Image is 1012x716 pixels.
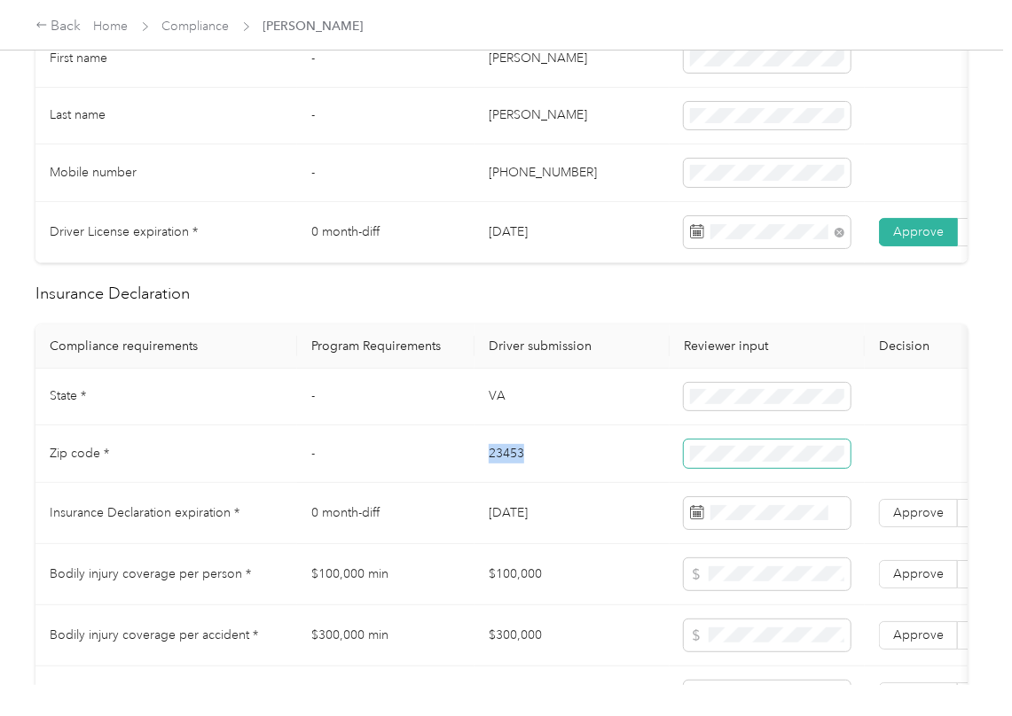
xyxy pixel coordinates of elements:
[297,425,475,483] td: -
[50,505,239,520] span: Insurance Declaration expiration *
[297,544,475,605] td: $100,000 min
[893,627,944,642] span: Approve
[50,566,251,581] span: Bodily injury coverage per person *
[475,605,670,666] td: $300,000
[475,369,670,426] td: VA
[475,202,670,263] td: [DATE]
[50,446,109,461] span: Zip code *
[475,425,670,483] td: 23453
[35,369,297,426] td: State *
[35,282,968,306] h2: Insurance Declaration
[475,144,670,202] td: [PHONE_NUMBER]
[50,51,107,66] span: First name
[475,30,670,88] td: [PERSON_NAME]
[50,627,258,642] span: Bodily injury coverage per accident *
[297,88,475,145] td: -
[50,224,198,239] span: Driver License expiration *
[475,88,670,145] td: [PERSON_NAME]
[35,425,297,483] td: Zip code *
[35,544,297,605] td: Bodily injury coverage per person *
[297,605,475,666] td: $300,000 min
[893,566,944,581] span: Approve
[35,144,297,202] td: Mobile number
[893,505,944,520] span: Approve
[35,16,82,37] div: Back
[297,483,475,544] td: 0 month-diff
[263,17,364,35] span: [PERSON_NAME]
[475,324,670,369] th: Driver submission
[297,369,475,426] td: -
[35,324,297,369] th: Compliance requirements
[50,165,137,180] span: Mobile number
[475,544,670,605] td: $100,000
[35,483,297,544] td: Insurance Declaration expiration *
[35,202,297,263] td: Driver License expiration *
[893,224,944,239] span: Approve
[94,19,129,34] a: Home
[35,605,297,666] td: Bodily injury coverage per accident *
[670,324,865,369] th: Reviewer input
[297,30,475,88] td: -
[475,483,670,544] td: [DATE]
[50,107,106,122] span: Last name
[35,30,297,88] td: First name
[297,144,475,202] td: -
[162,19,230,34] a: Compliance
[913,617,1012,716] iframe: Everlance-gr Chat Button Frame
[50,388,86,403] span: State *
[297,324,475,369] th: Program Requirements
[35,88,297,145] td: Last name
[297,202,475,263] td: 0 month-diff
